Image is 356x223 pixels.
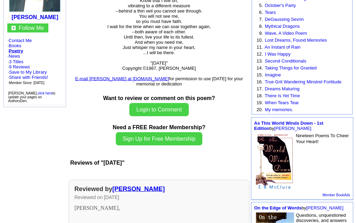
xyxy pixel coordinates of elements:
[11,14,58,20] a: [PERSON_NAME]
[9,59,23,64] a: 3 Titles
[259,10,263,15] font: 6.
[38,91,52,95] a: click here
[9,43,21,48] a: Books
[265,51,291,57] a: I Was Happy
[265,58,306,64] a: Second Conditionals
[257,38,263,43] font: 10.
[257,93,263,98] font: 18.
[256,133,294,191] img: 62296.jpg
[265,107,293,112] a: My memories.
[259,31,263,36] font: 9.
[116,136,203,142] a: Sign Up for Free Membership
[254,205,301,210] a: On the Edge of Words
[257,44,263,50] font: 11.
[74,185,244,193] div: Reviewed by
[265,10,276,15] a: Tears
[74,195,244,200] div: Reviewed on [DATE]
[265,65,316,71] a: Taking Things for Granted
[9,38,32,43] a: Contact Me
[9,64,30,69] a: 9 Reviews
[257,86,263,91] font: 17.
[257,58,263,64] font: 13.
[265,3,296,8] a: October's Party
[75,76,169,81] a: E-mail [PERSON_NAME] at [DOMAIN_NAME]
[265,72,281,77] a: Imagine
[9,75,48,80] a: Share with Friends!
[70,160,124,166] font: Reviews of "[DATE]"
[323,193,350,197] a: Member BookAds
[112,185,165,192] a: [PERSON_NAME]
[129,103,189,116] button: Login to Comment
[265,86,300,91] a: Dreams Maturing
[9,69,47,75] a: Save to My Library
[265,17,304,22] a: DeGaussing Sevrin
[9,48,23,53] a: Poetry
[257,79,263,84] font: 16.
[306,205,343,210] a: [PERSON_NAME]
[259,3,263,8] font: 5.
[265,93,300,98] a: There Is Yet Time
[257,51,263,57] font: 12.
[257,100,263,105] font: 19.
[11,26,16,30] img: gc.jpg
[9,81,44,85] font: Member Since: [DATE]
[265,24,300,29] a: Mythical Dragons
[274,126,311,131] a: [PERSON_NAME]
[8,91,55,103] font: [PERSON_NAME], to update your pages on AuthorsDen.
[129,107,189,113] a: Login to Comment
[257,72,263,77] font: 15.
[9,53,20,59] a: News
[265,100,299,105] a: When Tears Tear
[254,121,323,131] font: by
[113,124,205,130] b: Need a FREE Reader Membership?
[265,79,341,84] a: True Grit Wandering Minstrel Fortitude
[257,107,263,112] font: 20.
[103,95,215,101] b: Want to review or comment on this poem?
[7,38,62,85] font: · · · ·
[296,133,349,144] font: Nineteen Poems To Cheer Your Heart!
[265,44,300,50] a: An Instant of Rain
[254,205,343,210] font: by
[18,25,44,31] a: Follow Me
[265,38,327,43] a: Lost Dreams, Found Memories
[8,59,48,85] font: · ·
[8,69,48,85] font: · · ·
[265,31,307,36] a: Wave. A Video Poem
[254,121,323,131] a: As This World Winds Down - 1st Edition
[259,17,263,22] font: 7.
[116,132,203,146] button: Sign Up for Free Membership
[259,24,263,29] font: 8.
[257,65,263,71] font: 14.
